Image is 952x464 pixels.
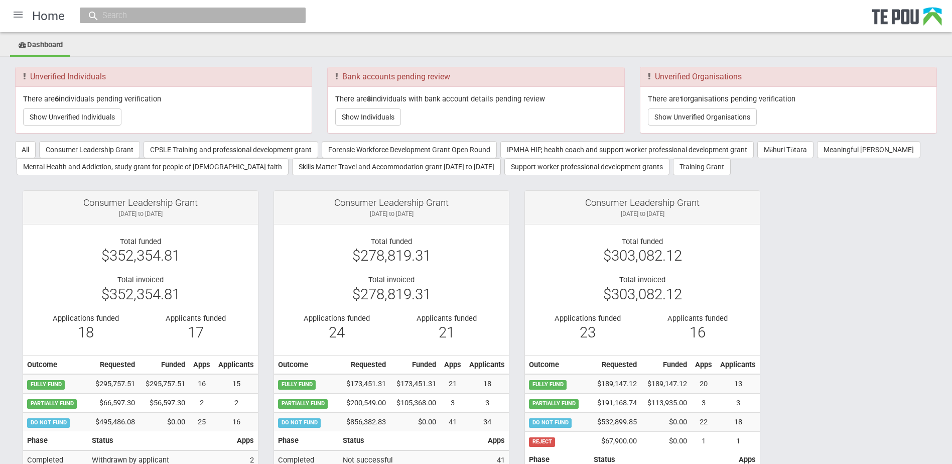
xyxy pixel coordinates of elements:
[648,94,929,103] p: There are organisations pending verification
[27,418,70,427] span: DO NOT FUND
[15,141,36,158] button: All
[465,355,509,374] th: Applicants
[338,355,390,374] th: Requested
[31,290,250,299] div: $352,354.81
[650,328,745,337] div: 16
[282,251,501,260] div: $278,819.31
[87,374,139,393] td: $295,757.51
[648,72,929,81] h3: Unverified Organisations
[23,431,88,450] th: Phase
[691,413,716,432] td: 22
[532,275,752,284] div: Total invoiced
[214,413,258,431] td: 16
[465,374,509,393] td: 18
[23,108,121,126] button: Show Unverified Individuals
[282,290,501,299] div: $278,819.31
[529,399,579,408] span: PARTIALLY FUND
[691,394,716,413] td: 3
[148,314,243,323] div: Applicants funded
[529,418,572,427] span: DO NOT FUND
[716,413,760,432] td: 18
[31,251,250,260] div: $352,354.81
[31,198,250,207] div: Consumer Leadership Grant
[23,94,304,103] p: There are individuals pending verification
[335,72,616,81] h3: Bank accounts pending review
[440,374,465,393] td: 21
[540,314,635,323] div: Applications funded
[440,413,465,431] td: 41
[716,374,760,393] td: 13
[55,94,59,103] b: 6
[99,10,276,21] input: Search
[189,394,214,413] td: 2
[292,158,501,175] button: Skills Matter Travel and Accommodation grant [DATE] to [DATE]
[465,413,509,431] td: 34
[650,314,745,323] div: Applicants funded
[673,158,731,175] button: Training Grant
[757,141,813,158] button: Māhuri Tōtara
[540,328,635,337] div: 23
[27,380,65,389] span: FULLY FUND
[282,209,501,218] div: [DATE] to [DATE]
[31,209,250,218] div: [DATE] to [DATE]
[282,198,501,207] div: Consumer Leadership Grant
[10,35,70,57] a: Dashboard
[335,94,616,103] p: There are individuals with bank account details pending review
[214,374,258,393] td: 15
[679,94,684,103] b: 1
[27,399,77,408] span: PARTIALLY FUND
[144,141,318,158] button: CPSLE Training and professional development grant
[716,432,760,450] td: 1
[648,108,757,126] button: Show Unverified Organisations
[532,198,752,207] div: Consumer Leadership Grant
[399,314,494,323] div: Applicants funded
[390,374,440,393] td: $173,451.31
[589,374,641,393] td: $189,147.12
[139,374,189,393] td: $295,757.51
[31,275,250,284] div: Total invoiced
[39,141,140,158] button: Consumer Leadership Grant
[189,413,214,431] td: 25
[691,355,716,374] th: Apps
[399,328,494,337] div: 21
[214,355,258,374] th: Applicants
[532,290,752,299] div: $303,082.12
[589,355,641,374] th: Requested
[532,251,752,260] div: $303,082.12
[17,158,289,175] button: Mental Health and Addiction, study grant for people of [DEMOGRAPHIC_DATA] faith
[214,394,258,413] td: 2
[139,413,189,431] td: $0.00
[338,413,390,431] td: $856,382.83
[641,394,691,413] td: $113,935.00
[716,355,760,374] th: Applicants
[691,432,716,450] td: 1
[335,108,401,126] button: Show Individuals
[278,380,316,389] span: FULLY FUND
[278,418,321,427] span: DO NOT FUND
[338,374,390,393] td: $173,451.31
[440,355,465,374] th: Apps
[339,431,484,450] th: Status
[139,355,189,374] th: Funded
[87,413,139,431] td: $495,486.08
[87,394,139,413] td: $66,597.30
[641,374,691,393] td: $189,147.12
[23,355,87,374] th: Outcome
[23,72,304,81] h3: Unverified Individuals
[367,94,371,103] b: 8
[274,355,338,374] th: Outcome
[529,437,555,446] span: REJECT
[322,141,497,158] button: Forensic Workforce Development Grant Open Round
[589,432,641,450] td: $67,900.00
[31,237,250,246] div: Total funded
[817,141,920,158] button: Meaningful [PERSON_NAME]
[148,328,243,337] div: 17
[38,314,133,323] div: Applications funded
[440,394,465,413] td: 3
[525,355,589,374] th: Outcome
[465,394,509,413] td: 3
[484,431,509,450] th: Apps
[641,355,691,374] th: Funded
[189,374,214,393] td: 16
[189,355,214,374] th: Apps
